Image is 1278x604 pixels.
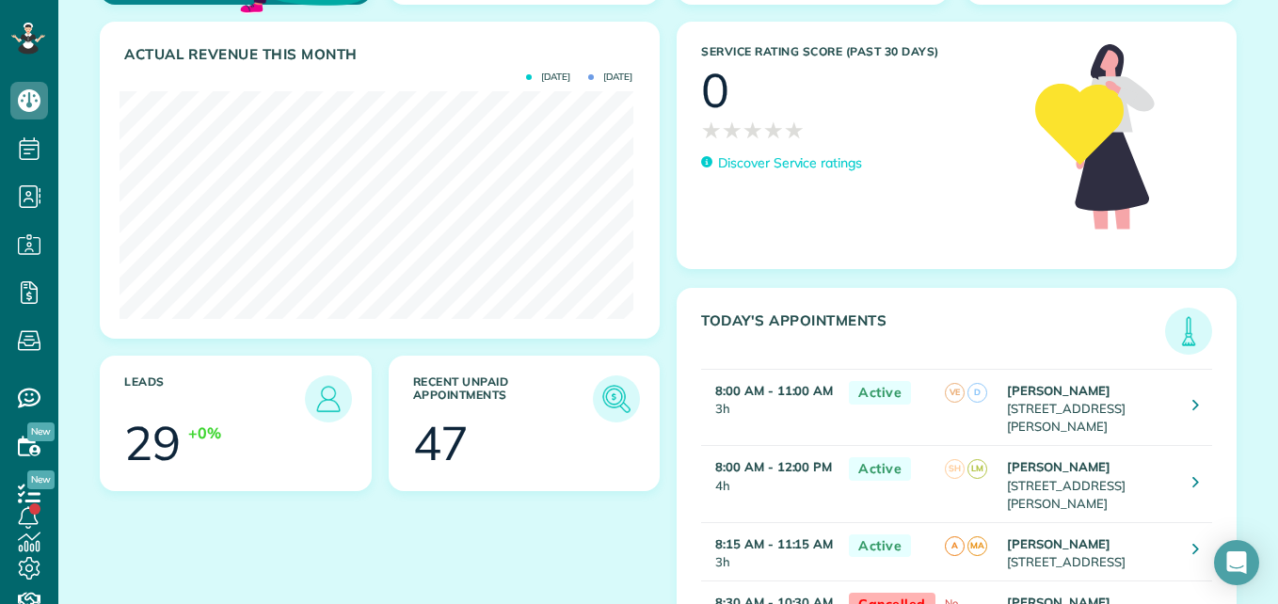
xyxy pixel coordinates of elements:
[715,459,832,474] strong: 8:00 AM - 12:00 PM
[413,420,470,467] div: 47
[124,46,640,63] h3: Actual Revenue this month
[945,383,965,403] span: VE
[701,312,1165,355] h3: Today's Appointments
[1007,459,1110,474] strong: [PERSON_NAME]
[967,536,987,556] span: MA
[849,534,911,558] span: Active
[743,114,763,147] span: ★
[310,380,347,418] img: icon_leads-1bed01f49abd5b7fead27621c3d59655bb73ed531f8eeb49469d10e621d6b896.png
[715,383,833,398] strong: 8:00 AM - 11:00 AM
[526,72,570,82] span: [DATE]
[1007,536,1110,551] strong: [PERSON_NAME]
[784,114,805,147] span: ★
[945,536,965,556] span: A
[188,422,221,444] div: +0%
[1214,540,1259,585] div: Open Intercom Messenger
[701,522,839,580] td: 3h
[967,383,987,403] span: D
[967,459,987,479] span: LM
[849,381,911,405] span: Active
[715,536,833,551] strong: 8:15 AM - 11:15 AM
[1170,312,1207,350] img: icon_todays_appointments-901f7ab196bb0bea1936b74009e4eb5ffbc2d2711fa7634e0d609ed5ef32b18b.png
[701,370,839,446] td: 3h
[701,153,862,173] a: Discover Service ratings
[413,375,594,422] h3: Recent unpaid appointments
[1002,522,1178,580] td: [STREET_ADDRESS]
[598,380,635,418] img: icon_unpaid_appointments-47b8ce3997adf2238b356f14209ab4cced10bd1f174958f3ca8f1d0dd7fffeee.png
[763,114,784,147] span: ★
[124,420,181,467] div: 29
[945,459,965,479] span: SH
[701,45,1016,58] h3: Service Rating score (past 30 days)
[1002,370,1178,446] td: [STREET_ADDRESS][PERSON_NAME]
[701,67,729,114] div: 0
[124,375,305,422] h3: Leads
[27,422,55,441] span: New
[1007,383,1110,398] strong: [PERSON_NAME]
[1002,446,1178,522] td: [STREET_ADDRESS][PERSON_NAME]
[701,114,722,147] span: ★
[588,72,632,82] span: [DATE]
[701,446,839,522] td: 4h
[849,457,911,481] span: Active
[27,470,55,489] span: New
[718,153,862,173] p: Discover Service ratings
[722,114,743,147] span: ★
